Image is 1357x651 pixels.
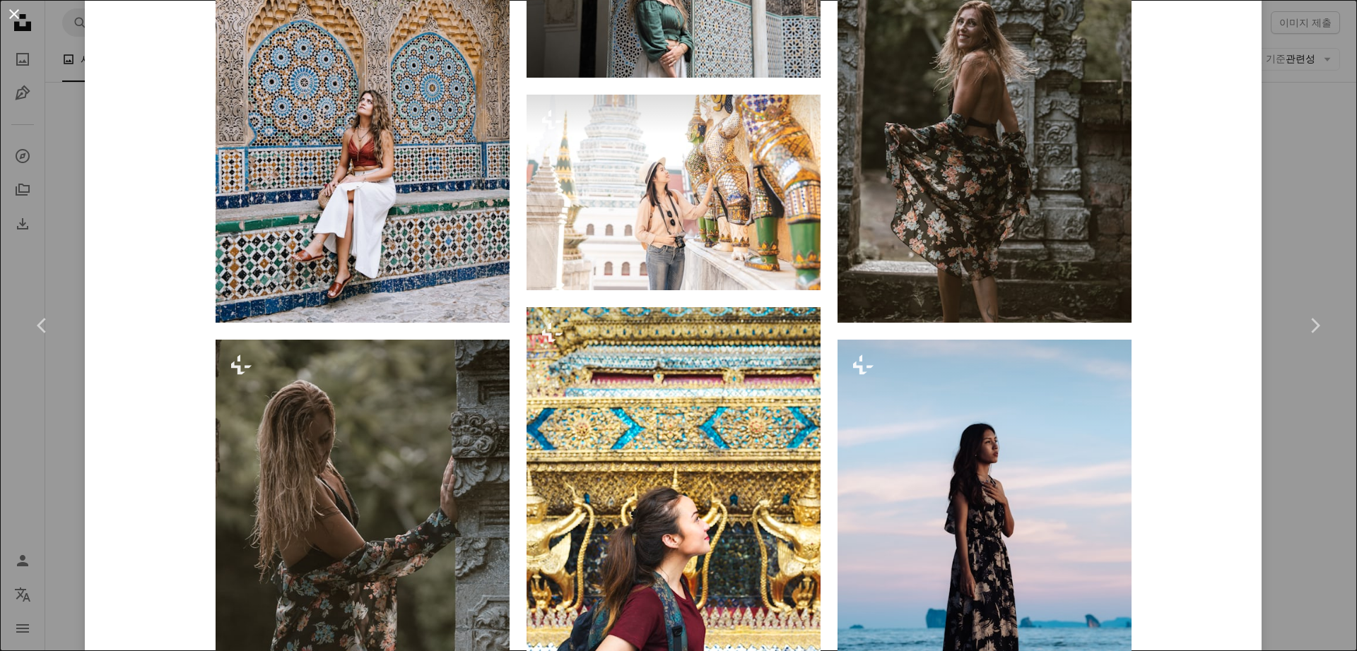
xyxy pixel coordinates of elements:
[527,186,821,198] a: 관광객 아시아 여성은 에메랄드 부처의 사원, 왓 프라 깨우, 방콕, 태국에서 인기있는 관광지에서 여행하는 동안 관광을 즐긴다
[527,520,821,533] a: 여성 여행자 태국 목적지 문화 개념
[527,95,821,290] img: 관광객 아시아 여성은 에메랄드 부처의 사원, 왓 프라 깨우, 방콕, 태국에서 인기있는 관광지에서 여행하는 동안 관광을 즐긴다
[1272,258,1357,393] a: 다음
[838,554,1132,566] a: 바다 옆 해변에 서 있는 여자
[216,96,510,109] a: 건물 앞 벽에 앉아 있는 여성
[216,554,510,566] a: 기둥에 기대어 꽃무늬 드레스를 입은 여자
[838,96,1132,109] a: 꽃무늬 드레스를 입은 여자가 사진을 위해 포즈를 취하고 있다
